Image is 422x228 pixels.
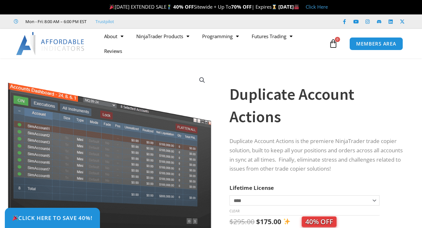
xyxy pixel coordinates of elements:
[349,37,403,50] a: MEMBERS AREA
[319,34,347,53] a: 0
[110,4,114,9] img: 🎉
[278,4,299,10] strong: [DATE]
[130,29,196,44] a: NinjaTrader Products
[196,74,208,86] a: View full-screen image gallery
[12,215,93,221] span: Click Here to save 40%!
[231,4,252,10] strong: 70% OFF
[108,4,278,10] span: [DATE] EXTENDED SALE Sitewide + Up To | Expires
[173,4,194,10] strong: 40% OFF
[16,32,85,55] img: LogoAI | Affordable Indicators – NinjaTrader
[24,18,86,25] span: Mon - Fri: 8:00 AM – 6:00 PM EST
[5,208,100,228] a: 🎉Click Here to save 40%!
[229,83,406,128] h1: Duplicate Account Actions
[98,29,130,44] a: About
[196,29,245,44] a: Programming
[294,4,299,9] img: 🏭
[229,184,274,191] label: Lifetime License
[167,4,172,9] img: 🏌️‍♂️
[229,137,406,174] p: Duplicate Account Actions is the premiere NinjaTrader trade copier solution, built to keep all yo...
[13,215,18,221] img: 🎉
[335,37,340,42] span: 0
[98,44,129,58] a: Reviews
[95,18,114,25] a: Trustpilot
[272,4,277,9] img: ⌛
[306,4,328,10] a: Click Here
[245,29,299,44] a: Futures Trading
[356,41,396,46] span: MEMBERS AREA
[98,29,327,58] nav: Menu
